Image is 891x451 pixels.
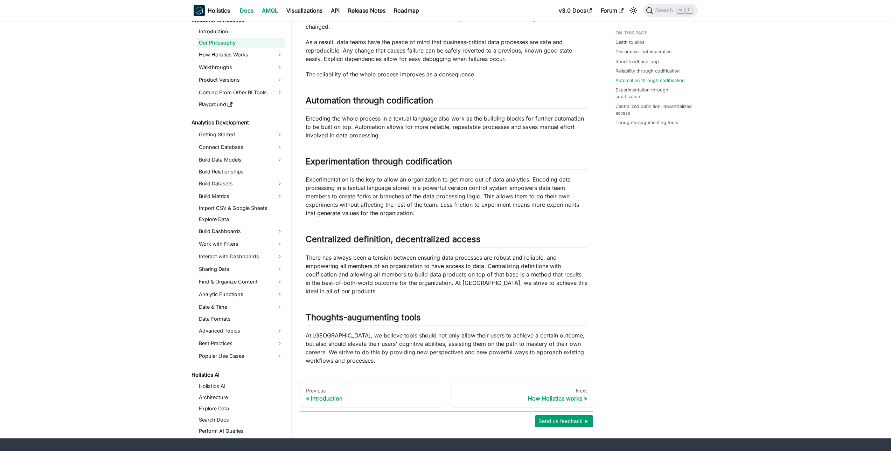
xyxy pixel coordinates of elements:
[306,388,437,394] div: Previous
[615,58,659,65] a: Short feedback loop
[306,253,587,295] p: There has always been a tension between ensuring data processes are robust and reliable, and empo...
[197,226,285,237] a: Build Dashboards
[300,382,593,408] nav: Docs pages
[189,118,285,128] a: Analytics Development
[327,5,344,16] a: API
[197,381,285,391] a: Holistics AI
[258,5,282,16] a: AMQL
[306,156,587,170] h2: Experimentation through codification
[197,264,285,275] a: Sharing Data
[197,129,285,140] a: Getting Started
[197,214,285,224] a: Explore Data
[306,95,587,109] h2: Automation through codification
[282,5,327,16] a: Visualizations
[344,5,390,16] a: Release Notes
[189,370,285,380] a: Holistics AI
[197,38,285,48] a: Our Philosophy
[197,62,285,73] a: Walkthroughs
[306,331,587,365] p: At [GEOGRAPHIC_DATA], we believe tools should not only allow their users to achieve a certain out...
[615,103,694,116] a: Centralized definition, decentralized access
[194,5,230,16] a: HolisticsHolistics
[643,4,697,17] button: Search (Ctrl+K)
[197,437,285,447] a: [PERSON_NAME]
[197,276,285,287] a: Find & Organize Content
[197,154,285,165] a: Build Data Models
[615,48,671,55] a: Declarative, not imperative
[535,415,593,427] button: Send us feedback ►
[306,114,587,139] p: Encoding the whole process in a textual language also work as the building blocks for further aut...
[451,382,593,408] a: NextHow Holistics works
[197,314,285,324] a: Data Formats
[653,7,677,14] span: Search
[197,350,285,362] a: Popular Use Cases
[615,119,678,126] a: Thoughts-augumenting tools
[615,77,685,84] a: Automation through codification
[197,178,285,189] a: Build Datasets
[197,415,285,425] a: Search Docs
[306,234,587,247] h2: Centralized definition, decentralized access
[538,417,590,426] span: Send us feedback ►
[390,5,423,16] a: Roadmap
[685,7,692,13] kbd: K
[306,395,437,402] div: Introduction
[300,382,443,408] a: PreviousIntroduction
[197,404,285,414] a: Explore Data
[197,203,285,213] a: Import CSV & Google Sheets
[197,167,285,177] a: Build Relationships
[615,68,680,74] a: Reliability through codification
[457,388,587,394] div: Next
[197,301,285,313] a: Date & Time
[197,191,285,202] a: Build Metrics
[194,5,205,16] img: Holistics
[197,338,285,349] a: Best Practices
[197,74,285,86] a: Product Versions
[236,5,258,16] a: Docs
[628,5,639,16] button: Switch between dark and light mode (currently light mode)
[197,100,285,109] a: Playground
[306,38,587,63] p: As a result, data teams have the peace of mind that business-critical data processes are safe and...
[197,27,285,36] a: Introduction
[197,289,285,300] a: Analytic Functions
[615,39,645,46] a: Death to silos
[615,87,694,100] a: Experimentation through codification
[597,5,628,16] a: Forum
[197,238,285,250] a: Work with Filters
[197,142,285,153] a: Connect Database
[306,175,587,217] p: Experimentation is the key to allow an organization to get more out of data analytics. Encoding d...
[197,49,285,60] a: How Holistics Works
[187,8,292,438] nav: Docs sidebar
[197,426,285,436] a: Perform AI Queries
[197,251,285,262] a: Interact with Dashboards
[457,395,587,402] div: How Holistics works
[208,6,230,15] b: Holistics
[197,392,285,402] a: Architecture
[555,5,597,16] a: v3.0 Docs
[197,87,285,98] a: Coming From Other BI Tools
[197,325,285,336] a: Advanced Topics
[306,70,587,78] p: The reliability of the whole process improves as a consequence.
[306,312,587,326] h2: Thoughts-augumenting tools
